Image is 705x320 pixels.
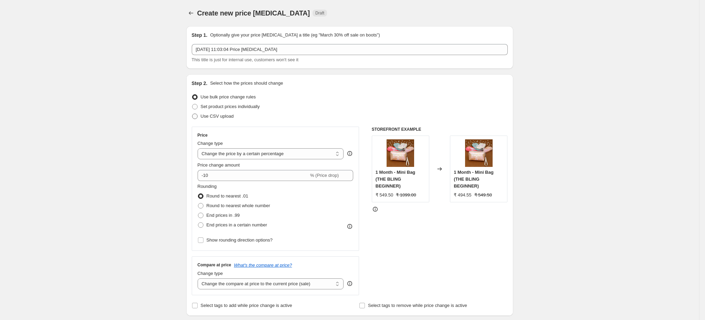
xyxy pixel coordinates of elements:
[192,32,208,39] h2: Step 1.
[368,303,467,308] span: Select tags to remove while price change is active
[198,262,231,268] h3: Compare at price
[201,94,256,99] span: Use bulk price change rules
[207,222,267,227] span: End prices in a certain number
[346,150,353,157] div: help
[186,8,196,18] button: Price change jobs
[201,104,260,109] span: Set product prices individually
[465,139,493,167] img: decemeberb_bag_sm_80x.jpg
[234,263,292,268] button: What's the compare at price?
[198,184,217,189] span: Rounding
[192,57,298,62] span: This title is just for internal use, customers won't see it
[210,80,283,87] p: Select how the prices should change
[198,271,223,276] span: Change type
[372,127,508,132] h6: STOREFRONT EXAMPLE
[192,44,508,55] input: 30% off holiday sale
[474,192,492,198] span: ₹ 549.50
[197,9,310,17] span: Create new price [MEDICAL_DATA]
[376,170,415,189] span: 1 Month - Mini Bag (THE BLING BEGINNER)
[207,193,248,199] span: Round to nearest .01
[315,10,324,16] span: Draft
[376,192,393,198] span: ₹ 549.50
[198,132,208,138] h3: Price
[207,213,240,218] span: End prices in .99
[207,237,273,243] span: Show rounding direction options?
[387,139,414,167] img: decemeberb_bag_sm_80x.jpg
[201,303,292,308] span: Select tags to add while price change is active
[192,80,208,87] h2: Step 2.
[454,192,471,198] span: ₹ 494.55
[210,32,380,39] p: Optionally give your price [MEDICAL_DATA] a title (eg "March 30% off sale on boots")
[198,162,240,168] span: Price change amount
[310,173,339,178] span: % (Price drop)
[396,192,416,198] span: ₹ 1099.00
[201,114,234,119] span: Use CSV upload
[346,280,353,287] div: help
[198,141,223,146] span: Change type
[198,170,309,181] input: -15
[207,203,270,208] span: Round to nearest whole number
[454,170,494,189] span: 1 Month - Mini Bag (THE BLING BEGINNER)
